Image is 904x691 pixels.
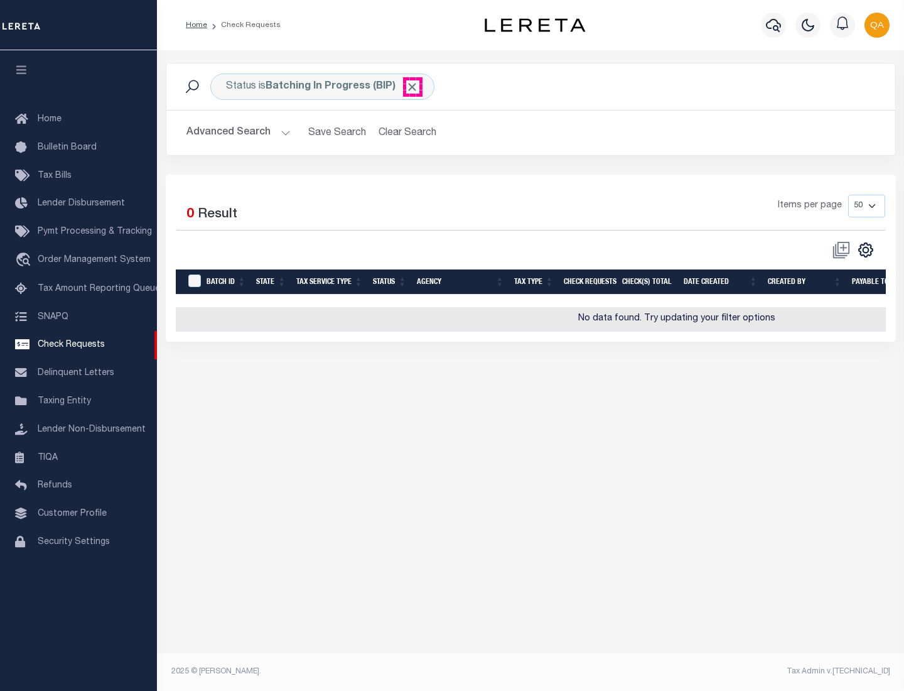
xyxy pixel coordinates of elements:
[38,340,105,349] span: Check Requests
[559,269,617,295] th: Check Requests
[38,509,107,518] span: Customer Profile
[509,269,559,295] th: Tax Type: activate to sort column ascending
[38,453,58,462] span: TIQA
[266,82,419,92] b: Batching In Progress (BIP)
[38,397,91,406] span: Taxing Entity
[540,666,890,677] div: Tax Admin v.[TECHNICAL_ID]
[38,425,146,434] span: Lender Non-Disbursement
[207,19,281,31] li: Check Requests
[412,269,509,295] th: Agency: activate to sort column ascending
[485,18,585,32] img: logo-dark.svg
[38,143,97,152] span: Bulletin Board
[38,312,68,321] span: SNAPQ
[38,256,151,264] span: Order Management System
[186,121,291,145] button: Advanced Search
[778,199,842,213] span: Items per page
[406,80,419,94] span: Click to Remove
[291,269,368,295] th: Tax Service Type: activate to sort column ascending
[617,269,679,295] th: Check(s) Total
[301,121,374,145] button: Save Search
[368,269,412,295] th: Status: activate to sort column ascending
[38,481,72,490] span: Refunds
[186,208,194,221] span: 0
[15,253,35,269] i: travel_explore
[38,285,160,293] span: Tax Amount Reporting Queue
[186,21,207,29] a: Home
[374,121,442,145] button: Clear Search
[251,269,291,295] th: State: activate to sort column ascending
[38,227,152,236] span: Pymt Processing & Tracking
[864,13,890,38] img: svg+xml;base64,PHN2ZyB4bWxucz0iaHR0cDovL3d3dy53My5vcmcvMjAwMC9zdmciIHBvaW50ZXItZXZlbnRzPSJub25lIi...
[763,269,847,295] th: Created By: activate to sort column ascending
[38,115,62,124] span: Home
[162,666,531,677] div: 2025 © [PERSON_NAME].
[198,205,237,225] label: Result
[38,171,72,180] span: Tax Bills
[202,269,251,295] th: Batch Id: activate to sort column ascending
[38,538,110,547] span: Security Settings
[679,269,763,295] th: Date Created: activate to sort column ascending
[210,73,434,100] div: Status is
[38,369,114,378] span: Delinquent Letters
[38,199,125,208] span: Lender Disbursement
